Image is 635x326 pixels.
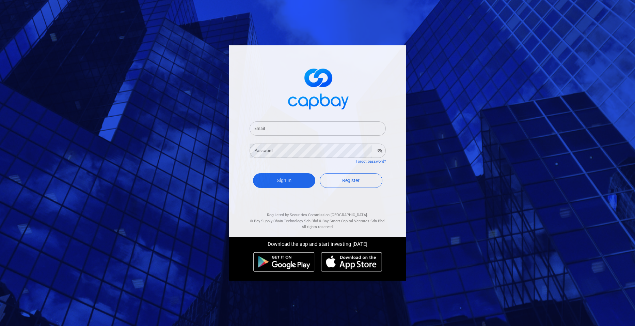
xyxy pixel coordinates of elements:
div: Regulated by Securities Commission [GEOGRAPHIC_DATA]. & All rights reserved. [250,205,386,230]
a: Forgot password? [356,159,386,164]
span: Bay Smart Capital Ventures Sdn Bhd. [322,219,385,223]
button: Sign In [253,173,316,188]
div: Download the app and start investing [DATE] [224,237,411,249]
img: logo [284,62,352,113]
img: ios [321,252,382,272]
a: Register [320,173,382,188]
span: Register [342,178,360,183]
span: © Bay Supply Chain Technology Sdn Bhd [250,219,318,223]
img: android [253,252,315,272]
